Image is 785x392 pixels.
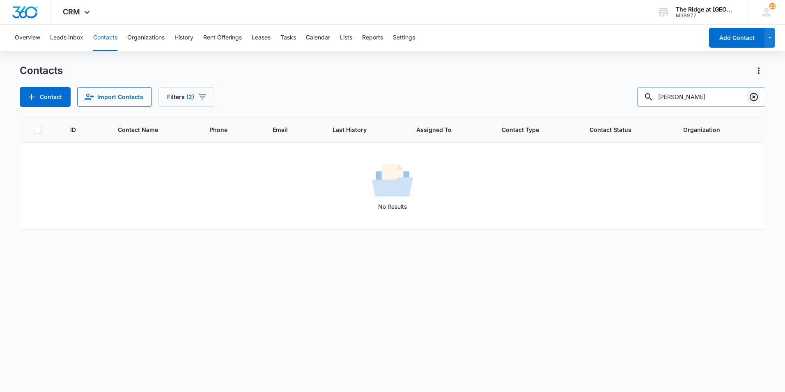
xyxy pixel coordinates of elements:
[709,28,764,48] button: Add Contact
[77,87,152,107] button: Import Contacts
[769,3,776,9] div: notifications count
[676,13,736,18] div: account id
[747,90,760,104] button: Clear
[752,64,765,77] button: Actions
[683,125,740,134] span: Organization
[209,125,241,134] span: Phone
[362,25,383,51] button: Reports
[306,25,330,51] button: Calendar
[15,25,40,51] button: Overview
[63,7,80,16] span: CRM
[676,6,736,13] div: account name
[637,87,765,107] input: Search Contacts
[203,25,242,51] button: Rent Offerings
[333,125,385,134] span: Last History
[127,25,165,51] button: Organizations
[20,65,63,77] h1: Contacts
[340,25,352,51] button: Lists
[70,125,86,134] span: ID
[502,125,558,134] span: Contact Type
[273,125,301,134] span: Email
[416,125,470,134] span: Assigned To
[769,3,776,9] span: 25
[118,125,178,134] span: Contact Name
[186,94,194,100] span: (2)
[93,25,117,51] button: Contacts
[280,25,296,51] button: Tasks
[590,125,652,134] span: Contact Status
[372,161,413,202] img: No Results
[252,25,271,51] button: Leases
[21,202,764,211] p: No Results
[50,25,83,51] button: Leads Inbox
[174,25,193,51] button: History
[158,87,214,107] button: Filters
[20,87,71,107] button: Add Contact
[393,25,415,51] button: Settings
